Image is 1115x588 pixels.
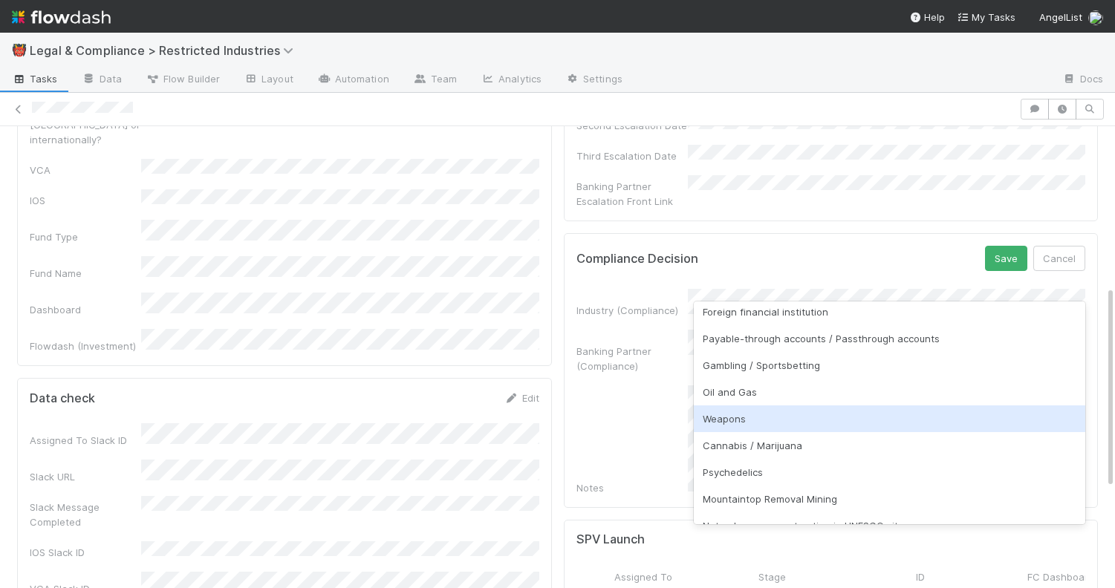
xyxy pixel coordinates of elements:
div: Natural resource extraction in UNESCO sites [694,512,1086,539]
div: Third Escalation Date [576,148,688,163]
div: Oil and Gas [694,379,1086,405]
a: Layout [232,68,305,92]
h5: Data check [30,391,95,406]
span: ID [916,569,925,584]
a: Flow Builder [134,68,232,92]
div: IOS [30,193,141,208]
div: Help [909,10,945,24]
div: VCA [30,163,141,177]
div: Banking Partner Escalation Front Link [576,179,688,209]
div: Foreign financial institution [694,298,1086,325]
span: FC Dashboard [1027,569,1094,584]
a: Edit [504,392,539,404]
span: 👹 [12,44,27,56]
div: Notes [576,480,688,495]
a: Automation [305,68,401,92]
img: logo-inverted-e16ddd16eac7371096b0.svg [12,4,111,30]
div: Slack URL [30,469,141,484]
div: Payable-through accounts / Passthrough accounts [694,325,1086,352]
h5: SPV Launch [576,532,645,547]
a: Team [401,68,469,92]
div: Mountaintop Removal Mining [694,486,1086,512]
div: Fund Type [30,229,141,244]
span: Stage [758,569,786,584]
div: Weapons [694,405,1086,432]
span: Assigned To [614,569,672,584]
div: Fund Name [30,266,141,281]
span: My Tasks [957,11,1015,23]
div: Industry (Compliance) [576,303,688,318]
a: Analytics [469,68,553,92]
div: Dashboard [30,302,141,317]
div: Banking Partner (Compliance) [576,344,688,373]
span: AngelList [1039,11,1082,23]
a: My Tasks [957,10,1015,24]
div: Cannabis / Marijuana [694,432,1086,459]
span: Tasks [12,71,58,86]
div: IOS Slack ID [30,545,141,560]
h5: Compliance Decision [576,252,698,267]
span: Legal & Compliance > Restricted Industries [30,43,301,58]
div: Gambling / Sportsbetting [694,352,1086,379]
div: Psychedelics [694,459,1086,486]
button: Cancel [1033,246,1085,271]
a: Settings [553,68,634,92]
button: Save [985,246,1027,271]
div: Assigned To Slack ID [30,433,141,448]
img: avatar_c545aa83-7101-4841-8775-afeaaa9cc762.png [1088,10,1103,25]
span: Flow Builder [146,71,220,86]
div: Slack Message Completed [30,500,141,529]
a: Data [70,68,134,92]
div: Second Escalation Date [576,118,688,133]
div: Flowdash (Investment) [30,339,141,353]
a: Docs [1050,68,1115,92]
